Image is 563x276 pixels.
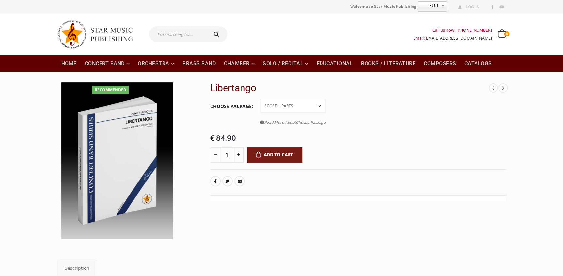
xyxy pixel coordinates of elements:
[488,3,496,11] a: Facebook
[179,55,220,72] a: Brass Band
[497,3,506,11] a: Youtube
[210,132,215,143] span: €
[210,176,221,186] a: Facebook
[413,34,492,42] div: Email:
[234,147,244,163] button: +
[210,82,489,94] h2: Libertango
[134,55,178,72] a: Orchestra
[350,2,417,11] span: Welcome to Star Music Publishing
[313,55,357,72] a: Educational
[259,55,312,72] a: Solo / Recital
[296,120,326,125] span: Choose Package
[420,55,460,72] a: Composers
[247,147,303,163] button: Add to cart
[210,132,236,143] bdi: 84.90
[456,3,480,11] a: Log In
[57,55,81,72] a: Home
[149,26,207,42] input: I'm searching for...
[57,17,139,51] img: Star Music Publishing
[92,86,129,94] div: Recommended
[504,31,509,36] span: 0
[220,147,234,163] input: Product quantity
[61,82,173,239] img: SMP-10-0072 3D
[260,118,326,126] a: Read More AboutChoose Package
[222,176,233,186] a: Twitter
[234,176,245,186] a: Email
[413,26,492,34] div: Call us now: [PHONE_NUMBER]
[64,265,89,271] span: Description
[210,99,253,113] label: Choose Package
[425,36,492,41] a: [EMAIL_ADDRESS][DOMAIN_NAME]
[418,2,438,9] span: EUR
[81,55,134,72] a: Concert Band
[211,147,220,163] button: -
[461,55,496,72] a: Catalogs
[220,55,258,72] a: Chamber
[207,26,228,42] button: Search
[357,55,419,72] a: Books / Literature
